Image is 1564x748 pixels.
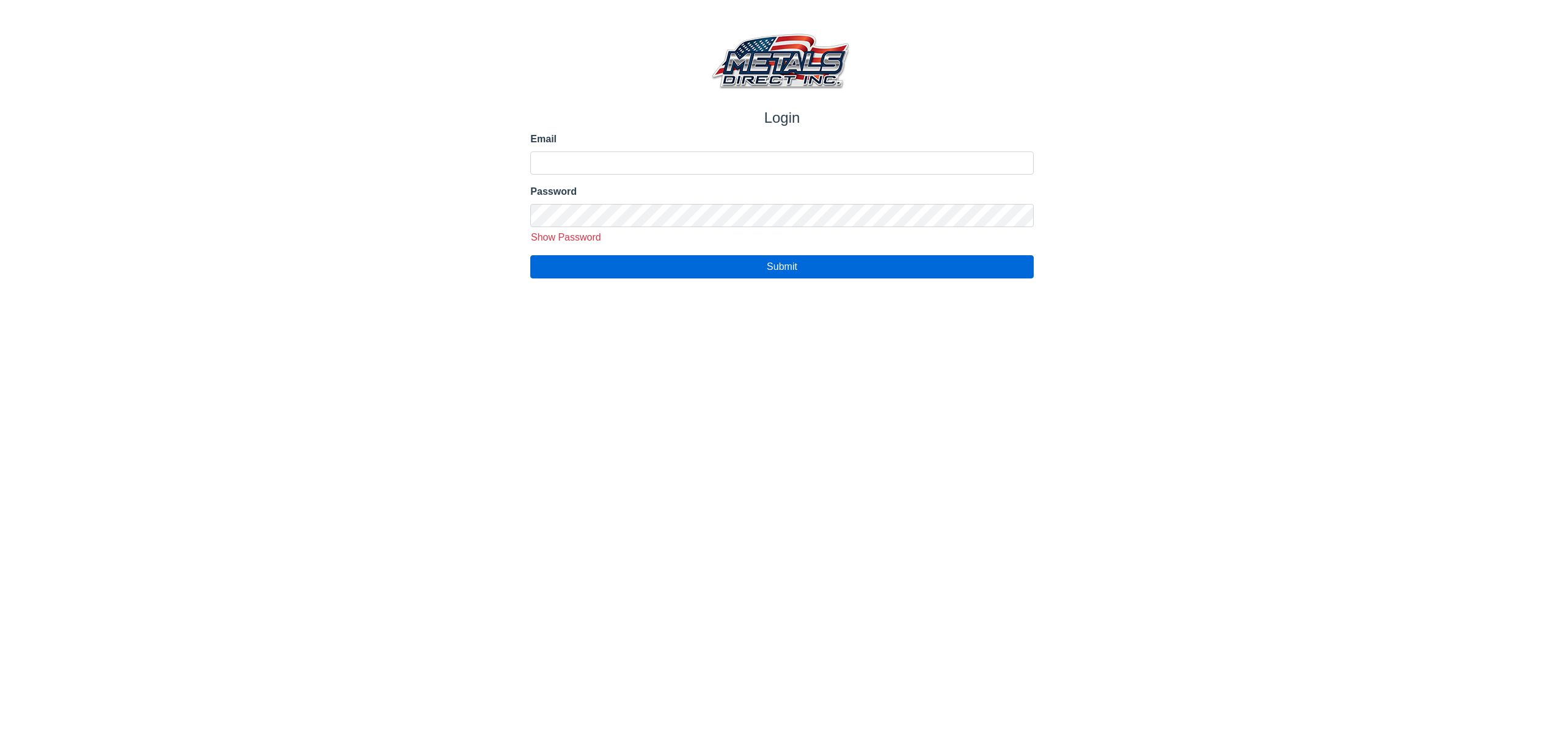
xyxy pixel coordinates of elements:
[531,232,601,242] span: Show Password
[767,261,797,272] span: Submit
[530,184,1033,199] label: Password
[526,230,605,245] button: Show Password
[530,132,1033,147] label: Email
[530,255,1033,278] button: Submit
[530,109,1033,127] h1: Login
